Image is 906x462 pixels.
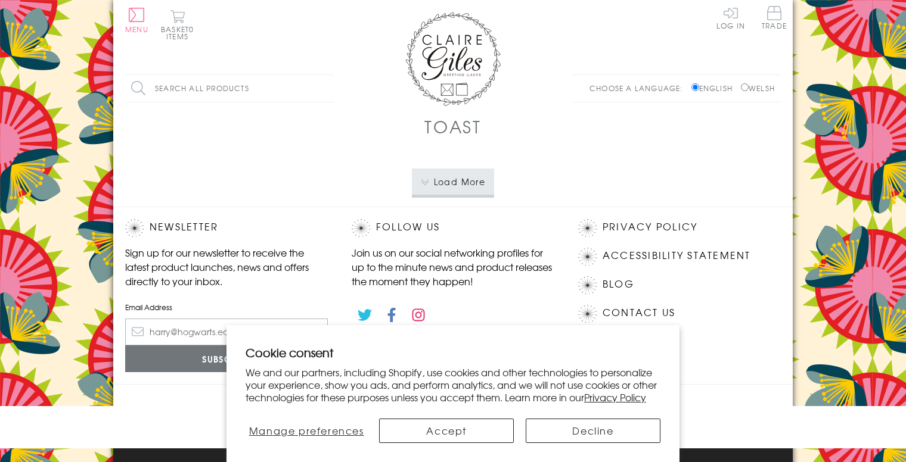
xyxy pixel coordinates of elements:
[352,219,554,237] h2: Follow Us
[125,75,334,102] input: Search all products
[716,6,745,29] a: Log In
[762,6,787,32] a: Trade
[246,344,660,361] h2: Cookie consent
[691,83,739,93] label: English
[125,319,328,345] input: harry@hogwarts.edu
[246,419,367,443] button: Manage preferences
[166,24,194,42] span: 0 items
[603,219,697,235] a: Privacy Policy
[424,114,482,139] h1: Toast
[405,12,501,106] img: Claire Giles Greetings Cards
[526,419,660,443] button: Decline
[412,168,495,195] button: Load More
[352,245,554,288] p: Join us on our social networking profiles for up to the minute news and product releases the mome...
[691,83,699,91] input: English
[125,8,148,33] button: Menu
[589,83,689,93] p: Choose a language:
[379,419,514,443] button: Accept
[741,83,775,93] label: Welsh
[161,10,194,40] button: Basket0 items
[246,366,660,403] p: We and our partners, including Shopify, use cookies and other technologies to personalize your ex...
[584,390,646,404] a: Privacy Policy
[603,305,675,321] a: Contact Us
[125,219,328,237] h2: Newsletter
[249,423,364,438] span: Manage preferences
[762,6,787,29] span: Trade
[603,248,751,264] a: Accessibility Statement
[125,245,328,288] p: Sign up for our newsletter to receive the latest product launches, news and offers directly to yo...
[125,345,328,372] input: Subscribe
[125,24,148,35] span: Menu
[125,302,328,313] label: Email Address
[603,276,634,292] a: Blog
[741,83,749,91] input: Welsh
[322,75,334,102] input: Search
